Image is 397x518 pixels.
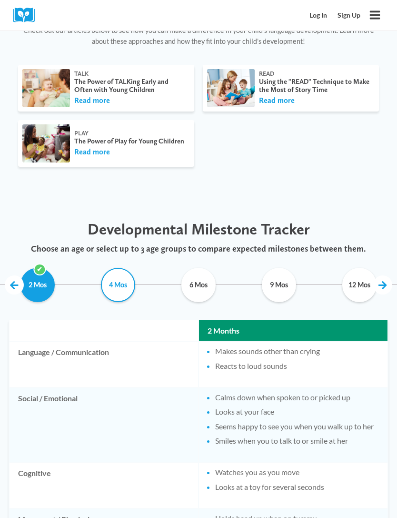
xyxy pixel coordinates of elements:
td: Cognitive [10,463,198,508]
button: Read more [74,147,110,157]
img: Cox Campus [13,8,41,22]
a: Read Using the "READ" Technique to Make the Most of Story Time Read more [203,65,379,112]
div: Read [259,70,370,78]
li: Looks at a toy for several seconds [215,482,379,492]
button: Read more [74,95,110,106]
li: Smiles when you to talk to or smile at her [215,436,379,446]
div: The Power of TALKing Early and Often with Young Children [74,78,186,94]
span: Developmental Milestone Tracker [88,220,310,238]
td: Language / Communication [10,342,198,387]
li: Reacts to loud sounds [215,361,379,371]
li: Watches you as you move [215,467,379,477]
li: Looks at your face [215,406,379,417]
th: 2 Months [199,320,387,341]
img: iStock_53702022_LARGE.jpg [21,68,71,108]
td: Social / Emotional [10,388,198,462]
div: Using the "READ" Technique to Make the Most of Story Time [259,78,370,94]
img: mom-reading-with-children.jpg [206,68,256,108]
li: Calms down when spoken to or picked up [215,392,379,403]
nav: Secondary Mobile Navigation [305,7,366,24]
button: Read more [259,95,295,106]
p: Choose an age or select up to 3 age groups to compare expected milestones between them. [18,244,379,254]
li: Makes sounds other than crying [215,346,379,356]
div: The Power of Play for Young Children [74,137,186,145]
img: 0010-Lyra-11-scaled-1.jpg [21,123,71,163]
a: Sign Up [332,7,366,24]
a: Talk The Power of TALKing Early and Often with Young Children Read more [18,65,194,112]
li: Seems happy to see you when you walk up to her [215,421,379,432]
div: Talk [74,70,186,78]
div: Play [74,130,186,137]
a: Log In [305,7,333,24]
button: Open menu [366,6,384,24]
a: Play The Power of Play for Young Children Read more [18,120,194,167]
